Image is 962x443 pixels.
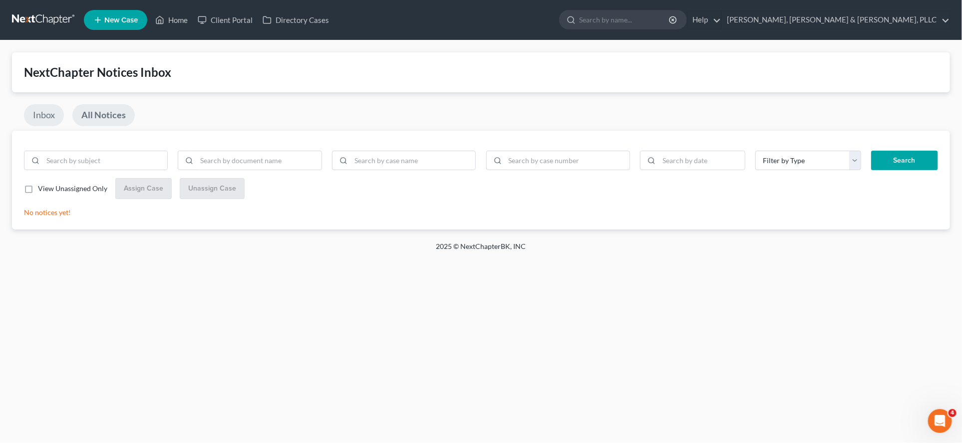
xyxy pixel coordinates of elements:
input: Search by subject [43,151,167,170]
input: Search by name... [579,10,670,29]
span: New Case [104,16,138,24]
a: [PERSON_NAME], [PERSON_NAME] & [PERSON_NAME], PLLC [722,11,950,29]
span: 4 [949,409,957,417]
a: Home [150,11,193,29]
input: Search by document name [197,151,321,170]
a: Help [687,11,721,29]
iframe: Intercom live chat [928,409,952,433]
div: NextChapter Notices Inbox [24,64,938,80]
input: Search by date [659,151,745,170]
a: Directory Cases [258,11,334,29]
span: View Unassigned Only [38,184,107,193]
button: Search [871,151,938,171]
input: Search by case name [351,151,475,170]
div: 2025 © NextChapterBK, INC [197,241,766,259]
a: All Notices [72,104,135,126]
a: Inbox [24,104,64,126]
p: No notices yet! [24,208,938,218]
input: Search by case number [505,151,630,170]
a: Client Portal [193,11,258,29]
